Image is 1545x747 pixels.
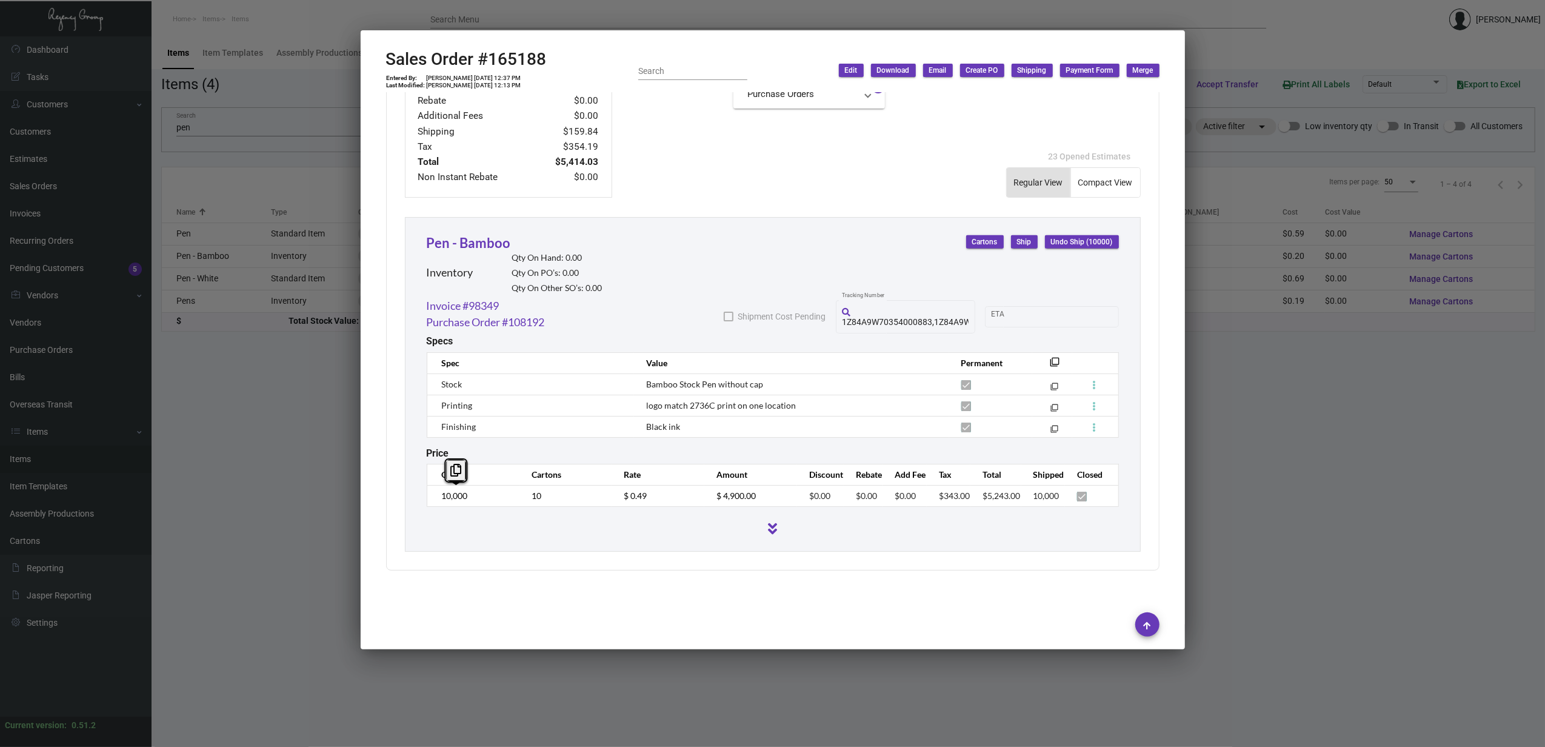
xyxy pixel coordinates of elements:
span: Email [929,65,947,76]
th: Qty [427,464,519,485]
h2: Qty On Other SO’s: 0.00 [512,283,602,293]
button: Regular View [1007,168,1070,197]
span: $0.00 [856,491,877,501]
span: $0.00 [895,491,916,501]
h2: Specs [427,335,453,347]
span: Edit [845,65,858,76]
span: Cartons [972,237,998,247]
th: Discount [797,464,844,485]
span: 10,000 [1033,491,1059,501]
a: Purchase Order #108192 [427,314,545,330]
div: Current version: [5,719,67,732]
th: Tax [927,464,970,485]
a: Invoice #98349 [427,298,499,314]
div: 0.51.2 [72,719,96,732]
button: Payment Form [1060,64,1120,77]
th: Closed [1065,464,1118,485]
input: Start date [991,312,1029,321]
td: $0.00 [535,170,599,185]
td: Total [418,155,535,170]
th: Add Fee [883,464,926,485]
td: Last Modified: [386,82,426,89]
td: Tax [418,139,535,155]
h2: Price [427,447,449,459]
button: Undo Ship (10000) [1045,235,1119,249]
mat-icon: filter_none [1050,385,1058,393]
a: Pen - Bamboo [427,235,511,251]
span: Shipping [1018,65,1047,76]
td: [PERSON_NAME] [DATE] 12:37 PM [426,75,522,82]
button: Compact View [1071,168,1140,197]
td: Non Instant Rebate [418,170,535,185]
input: End date [1039,312,1097,321]
button: Merge [1127,64,1160,77]
h2: Sales Order #165188 [386,49,547,70]
span: Stock [442,379,462,389]
span: Printing [442,400,473,410]
span: Merge [1133,65,1153,76]
td: $354.19 [535,139,599,155]
span: 23 Opened Estimates [1049,152,1131,161]
td: Entered By: [386,75,426,82]
td: $159.84 [535,124,599,139]
th: Shipped [1021,464,1065,485]
span: Bamboo Stock Pen without cap [646,379,763,389]
mat-icon: filter_none [1050,406,1058,414]
mat-panel-title: Purchase Orders [748,87,856,101]
td: Additional Fees [418,109,535,124]
td: $5,414.03 [535,155,599,170]
th: Spec [427,352,634,373]
span: Ship [1017,237,1032,247]
th: Total [970,464,1021,485]
button: Cartons [966,235,1004,249]
button: Ship [1011,235,1038,249]
mat-icon: filter_none [1050,361,1060,370]
h2: Qty On PO’s: 0.00 [512,268,602,278]
th: Value [634,352,949,373]
th: Rate [612,464,704,485]
th: Amount [704,464,797,485]
span: Download [877,65,910,76]
i: Copy [450,464,461,477]
td: $0.00 [535,93,599,109]
mat-expansion-panel-header: Purchase Orders [733,79,885,109]
span: Finishing [442,421,476,432]
button: Edit [839,64,864,77]
span: $0.00 [809,491,830,501]
span: Payment Form [1066,65,1113,76]
button: Create PO [960,64,1004,77]
th: Permanent [949,352,1032,373]
span: Create PO [966,65,998,76]
button: Email [923,64,953,77]
span: Black ink [646,421,680,432]
span: $343.00 [939,491,970,501]
td: [PERSON_NAME] [DATE] 12:13 PM [426,82,522,89]
h2: Inventory [427,266,473,280]
h2: Qty On Hand: 0.00 [512,253,602,263]
span: logo match 2736C print on one location [646,400,796,410]
th: Rebate [844,464,883,485]
button: Shipping [1012,64,1053,77]
mat-icon: filter_none [1050,427,1058,435]
td: Rebate [418,93,535,109]
td: Shipping [418,124,535,139]
span: $5,243.00 [983,491,1020,501]
span: Shipment Cost Pending [738,309,826,324]
td: $0.00 [535,109,599,124]
button: Download [871,64,916,77]
span: Undo Ship (10000) [1051,237,1113,247]
button: 23 Opened Estimates [1039,146,1141,167]
th: Cartons [519,464,612,485]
